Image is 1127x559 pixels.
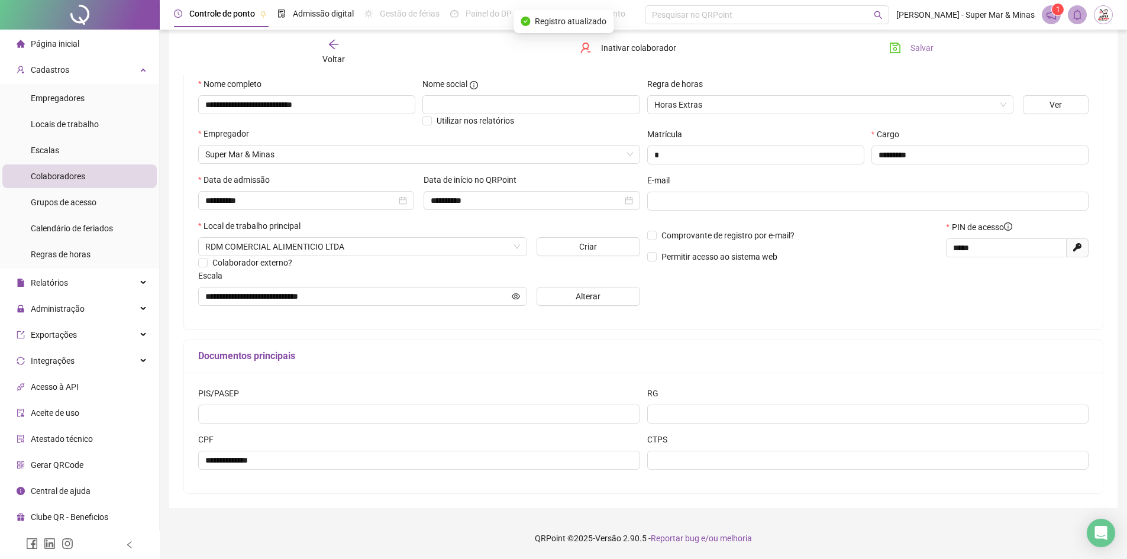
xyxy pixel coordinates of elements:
[874,11,883,20] span: search
[661,231,795,240] span: Comprovante de registro por e-mail?
[17,330,25,338] span: export
[198,219,308,232] label: Local de trabalho principal
[1094,6,1112,24] img: 93226
[422,77,467,91] span: Nome social
[198,269,230,282] label: Escala
[910,41,934,54] span: Salvar
[512,292,520,300] span: eye
[521,17,530,26] span: check-circle
[535,15,606,28] span: Registro atualizado
[44,538,56,550] span: linkedin
[537,287,640,306] button: Alterar
[437,116,514,125] span: Utilizar nos relatórios
[647,77,711,91] label: Regra de horas
[31,356,75,366] span: Integrações
[17,356,25,364] span: sync
[17,408,25,416] span: audit
[647,433,675,446] label: CTPS
[31,65,69,75] span: Cadastros
[952,221,1012,234] span: PIN de acesso
[198,349,1089,363] h5: Documentos principais
[880,38,942,57] button: Salvar
[328,38,340,50] span: arrow-left
[198,127,257,140] label: Empregador
[212,258,292,267] span: Colaborador externo?
[896,8,1035,21] span: [PERSON_NAME] - Super Mar & Minas
[380,9,440,18] span: Gestão de férias
[31,198,96,207] span: Grupos de acesso
[31,172,85,181] span: Colaboradores
[26,538,38,550] span: facebook
[174,9,182,18] span: clock-circle
[322,54,345,64] span: Voltar
[466,9,512,18] span: Painel do DP
[205,146,633,163] span: RDM COMERCIAL ALIMENTICIO LTDA
[160,518,1127,559] footer: QRPoint © 2025 - 2.90.5 -
[31,408,79,418] span: Aceite de uso
[647,128,690,141] label: Matrícula
[576,290,600,303] span: Alterar
[198,387,247,400] label: PIS/PASEP
[871,128,907,141] label: Cargo
[260,11,267,18] span: pushpin
[62,538,73,550] span: instagram
[647,174,677,187] label: E-mail
[1046,9,1057,20] span: notification
[17,486,25,495] span: info-circle
[1072,9,1083,20] span: bell
[550,9,625,18] span: Folha de pagamento
[31,39,79,49] span: Página inicial
[889,42,901,54] span: save
[31,330,77,340] span: Exportações
[31,224,113,233] span: Calendário de feriados
[595,534,621,543] span: Versão
[125,541,134,549] span: left
[17,278,25,286] span: file
[537,237,640,256] button: Criar
[31,304,85,314] span: Administração
[293,9,354,18] span: Admissão digital
[450,9,458,18] span: dashboard
[31,93,85,103] span: Empregadores
[580,42,592,54] span: user-delete
[364,9,373,18] span: sun
[198,433,221,446] label: CPF
[424,173,524,186] label: Data de início no QRPoint
[571,38,685,57] button: Inativar colaborador
[31,434,93,444] span: Atestado técnico
[1023,95,1089,114] button: Ver
[651,534,752,543] span: Reportar bug e/ou melhoria
[1004,222,1012,231] span: info-circle
[579,240,597,253] span: Criar
[31,512,108,522] span: Clube QR - Beneficios
[198,77,269,91] label: Nome completo
[661,252,777,261] span: Permitir acesso ao sistema web
[17,65,25,73] span: user-add
[1050,98,1062,111] span: Ver
[31,486,91,496] span: Central de ajuda
[17,460,25,468] span: qrcode
[31,382,79,392] span: Acesso à API
[17,304,25,312] span: lock
[17,382,25,390] span: api
[17,39,25,47] span: home
[654,96,1006,114] span: Horas Extras
[205,238,520,256] span: RUA PRINCIPAL, CENTRO ITAPORANGA, PORTO SEGURO
[31,460,83,470] span: Gerar QRCode
[31,250,91,259] span: Regras de horas
[17,512,25,521] span: gift
[198,173,277,186] label: Data de admissão
[31,278,68,287] span: Relatórios
[31,119,99,129] span: Locais de trabalho
[1056,5,1060,14] span: 1
[647,387,666,400] label: RG
[31,146,59,155] span: Escalas
[1087,519,1115,547] div: Open Intercom Messenger
[601,41,676,54] span: Inativar colaborador
[470,81,478,89] span: info-circle
[1052,4,1064,15] sup: 1
[189,9,255,18] span: Controle de ponto
[277,9,286,18] span: file-done
[17,434,25,442] span: solution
